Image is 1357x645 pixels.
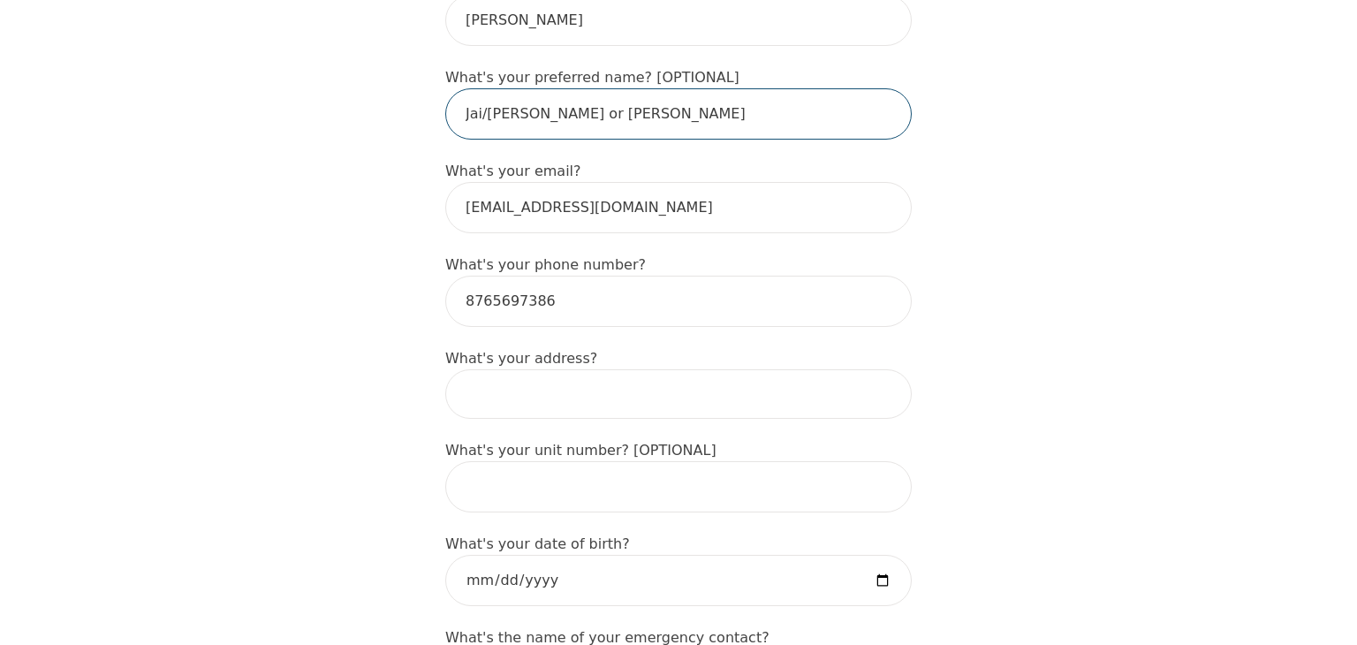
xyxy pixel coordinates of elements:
[445,555,912,606] input: Date of Birth
[445,256,646,273] label: What's your phone number?
[445,350,597,367] label: What's your address?
[445,163,581,179] label: What's your email?
[445,442,716,459] label: What's your unit number? [OPTIONAL]
[445,69,739,86] label: What's your preferred name? [OPTIONAL]
[445,535,630,552] label: What's your date of birth?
